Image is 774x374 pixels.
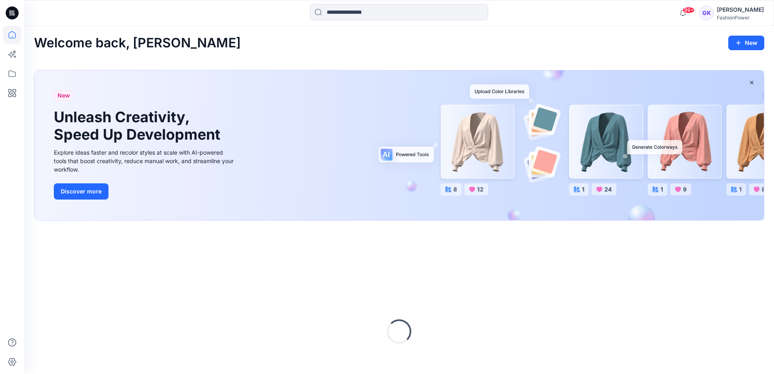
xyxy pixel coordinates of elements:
[54,108,224,143] h1: Unleash Creativity, Speed Up Development
[54,148,236,174] div: Explore ideas faster and recolor styles at scale with AI-powered tools that boost creativity, red...
[699,6,714,20] div: GK
[57,91,70,100] span: New
[717,15,764,21] div: FashionPower
[54,183,108,200] button: Discover more
[54,183,236,200] a: Discover more
[728,36,764,50] button: New
[717,5,764,15] div: [PERSON_NAME]
[34,36,241,51] h2: Welcome back, [PERSON_NAME]
[683,7,695,13] span: 99+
